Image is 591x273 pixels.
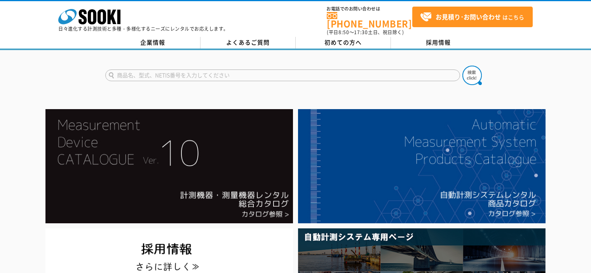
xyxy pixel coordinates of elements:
img: btn_search.png [462,66,482,85]
span: 初めての方へ [324,38,362,47]
p: 日々進化する計測技術と多種・多様化するニーズにレンタルでお応えします。 [58,26,228,31]
img: 自動計測システムカタログ [298,109,546,223]
a: よくあるご質問 [200,37,296,49]
a: 企業情報 [105,37,200,49]
span: はこちら [420,11,524,23]
a: お見積り･お問い合わせはこちら [412,7,533,27]
input: 商品名、型式、NETIS番号を入力してください [105,70,460,81]
span: お電話でのお問い合わせは [327,7,412,11]
img: Catalog Ver10 [45,109,293,223]
span: 17:30 [354,29,368,36]
span: 8:50 [338,29,349,36]
span: (平日 ～ 土日、祝日除く) [327,29,404,36]
a: 初めての方へ [296,37,391,49]
a: 採用情報 [391,37,486,49]
strong: お見積り･お問い合わせ [436,12,501,21]
a: [PHONE_NUMBER] [327,12,412,28]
